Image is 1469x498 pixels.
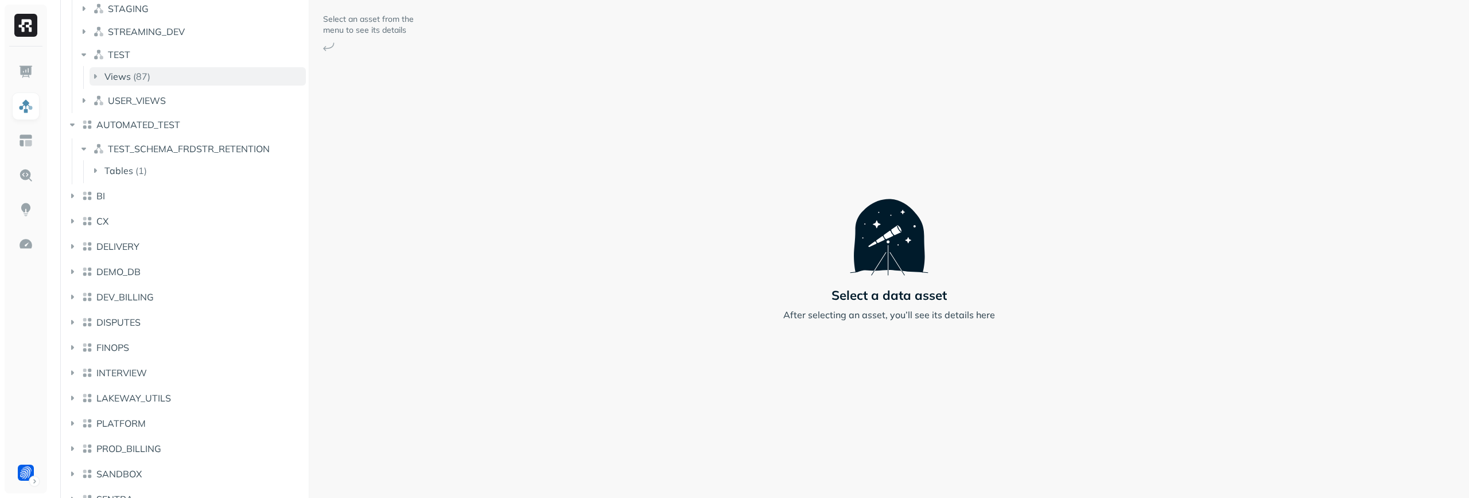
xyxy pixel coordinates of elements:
[81,443,93,454] img: lake
[67,389,305,407] button: LAKEWAY_UTILS
[81,316,93,328] img: lake
[67,288,305,306] button: DEV_BILLING
[18,465,34,481] img: Forter
[18,168,33,183] img: Query Explorer
[81,468,93,480] img: lake
[67,414,305,433] button: PLATFORM
[783,308,995,322] p: After selecting an asset, you’ll see its details here
[96,266,141,277] span: DEMO_DB
[93,49,104,60] img: namespace
[323,43,335,51] img: Arrow
[93,3,104,14] img: namespace
[93,26,104,37] img: namespace
[96,241,139,252] span: DELIVERY
[78,22,305,41] button: STREAMING_DEV
[81,266,93,277] img: lake
[67,237,305,256] button: DELIVERY
[67,338,305,357] button: FINOPS
[96,119,180,130] span: AUTOMATED_TEST
[96,468,142,480] span: SANDBOX
[96,342,129,353] span: FINOPS
[78,140,305,158] button: TEST_SCHEMA_FRDSTR_RETENTION
[81,215,93,227] img: lake
[135,165,147,176] p: ( 1 )
[93,95,104,106] img: namespace
[81,342,93,353] img: lake
[67,262,305,281] button: DEMO_DB
[18,64,33,79] img: Dashboard
[133,71,150,82] p: ( 87 )
[96,316,141,328] span: DISPUTES
[108,49,130,60] span: TEST
[831,287,947,303] p: Select a data asset
[67,212,305,230] button: CX
[108,95,166,106] span: USER_VIEWS
[14,14,37,37] img: Ryft
[108,3,149,14] span: STAGING
[78,45,305,64] button: TEST
[90,161,306,180] button: Tables(1)
[104,71,131,82] span: Views
[93,143,104,155] img: namespace
[850,176,928,275] img: Telescope
[90,67,306,86] button: Views(87)
[96,291,154,303] span: DEV_BILLING
[67,115,305,134] button: AUTOMATED_TEST
[81,190,93,202] img: lake
[67,439,305,458] button: PROD_BILLING
[67,313,305,331] button: DISPUTES
[67,187,305,205] button: BI
[81,418,93,429] img: lake
[96,190,105,202] span: BI
[81,291,93,303] img: lake
[18,99,33,114] img: Assets
[96,443,161,454] span: PROD_BILLING
[323,14,415,36] p: Select an asset from the menu to see its details
[108,143,270,155] span: TEST_SCHEMA_FRDSTR_RETENTION
[104,165,133,176] span: Tables
[18,237,33,252] img: Optimization
[96,392,171,404] span: LAKEWAY_UTILS
[96,367,147,379] span: INTERVIEW
[67,465,305,483] button: SANDBOX
[108,26,185,37] span: STREAMING_DEV
[67,364,305,382] button: INTERVIEW
[81,367,93,379] img: lake
[81,392,93,404] img: lake
[18,202,33,217] img: Insights
[78,91,305,110] button: USER_VIEWS
[96,215,108,227] span: CX
[18,133,33,148] img: Asset Explorer
[81,241,93,252] img: lake
[96,418,146,429] span: PLATFORM
[81,119,93,130] img: lake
